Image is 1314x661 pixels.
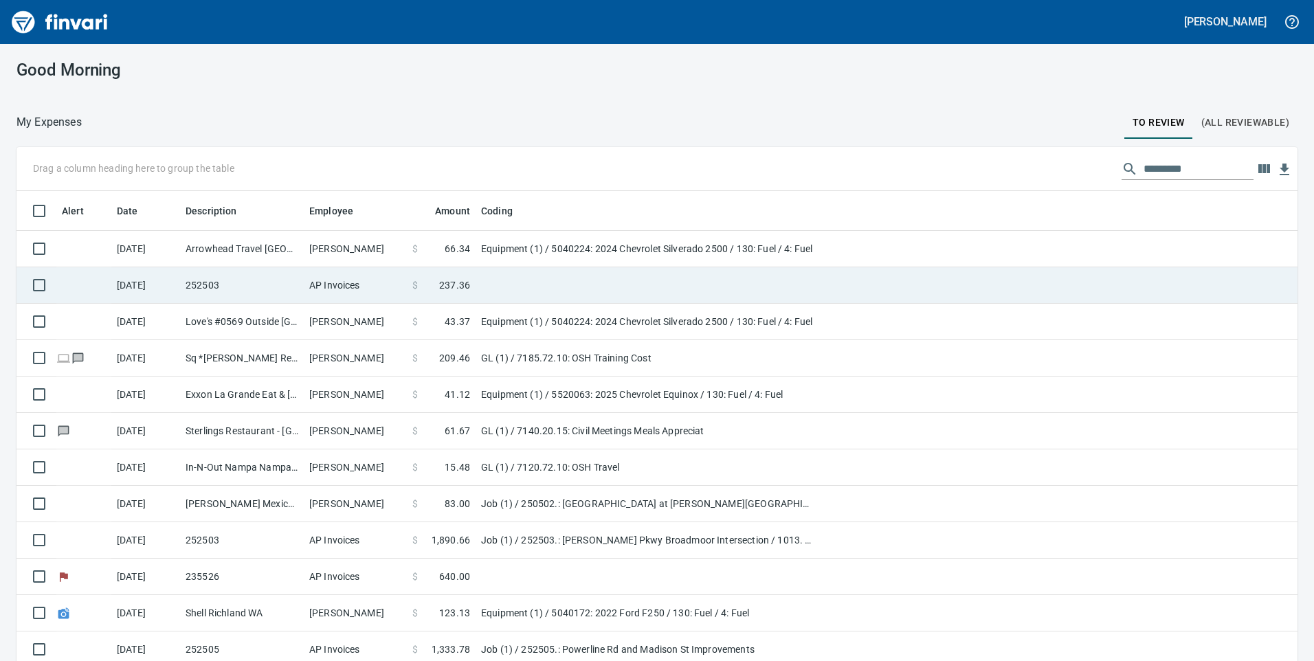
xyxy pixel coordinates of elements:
[186,203,255,219] span: Description
[412,315,418,328] span: $
[56,608,71,617] span: Receipt Still Uploading
[476,449,819,486] td: GL (1) / 7120.72.10: OSH Travel
[476,486,819,522] td: Job (1) / 250502.: [GEOGRAPHIC_DATA] at [PERSON_NAME][GEOGRAPHIC_DATA] / 1003. .: General Require...
[180,595,304,631] td: Shell Richland WA
[62,203,84,219] span: Alert
[304,340,407,377] td: [PERSON_NAME]
[481,203,513,219] span: Coding
[412,533,418,547] span: $
[111,595,180,631] td: [DATE]
[476,522,819,559] td: Job (1) / 252503.: [PERSON_NAME] Pkwy Broadmoor Intersection / 1013. .: Roadside Cleanup / 5: Other
[180,304,304,340] td: Love's #0569 Outside [GEOGRAPHIC_DATA] OR
[111,413,180,449] td: [DATE]
[1184,14,1267,29] h5: [PERSON_NAME]
[304,267,407,304] td: AP Invoices
[476,413,819,449] td: GL (1) / 7140.20.15: Civil Meetings Meals Appreciat
[1133,114,1185,131] span: To Review
[445,388,470,401] span: 41.12
[180,559,304,595] td: 235526
[186,203,237,219] span: Description
[412,351,418,365] span: $
[412,278,418,292] span: $
[180,377,304,413] td: Exxon La Grande Eat & [GEOGRAPHIC_DATA] OR
[1201,114,1289,131] span: (All Reviewable)
[309,203,353,219] span: Employee
[180,267,304,304] td: 252503
[71,353,85,362] span: Has messages
[56,426,71,435] span: Has messages
[476,340,819,377] td: GL (1) / 7185.72.10: OSH Training Cost
[180,231,304,267] td: Arrowhead Travel [GEOGRAPHIC_DATA][PERSON_NAME] OR
[111,231,180,267] td: [DATE]
[445,497,470,511] span: 83.00
[111,267,180,304] td: [DATE]
[304,413,407,449] td: [PERSON_NAME]
[445,424,470,438] span: 61.67
[111,522,180,559] td: [DATE]
[445,460,470,474] span: 15.48
[111,559,180,595] td: [DATE]
[111,449,180,486] td: [DATE]
[476,231,819,267] td: Equipment (1) / 5040224: 2024 Chevrolet Silverado 2500 / 130: Fuel / 4: Fuel
[16,114,82,131] nav: breadcrumb
[439,606,470,620] span: 123.13
[180,340,304,377] td: Sq *[PERSON_NAME] RestauraN [DOMAIN_NAME] WA
[111,304,180,340] td: [DATE]
[417,203,470,219] span: Amount
[1274,159,1295,180] button: Download Table
[476,595,819,631] td: Equipment (1) / 5040172: 2022 Ford F250 / 130: Fuel / 4: Fuel
[304,377,407,413] td: [PERSON_NAME]
[412,642,418,656] span: $
[111,340,180,377] td: [DATE]
[412,570,418,583] span: $
[304,486,407,522] td: [PERSON_NAME]
[1254,159,1274,179] button: Choose columns to display
[476,377,819,413] td: Equipment (1) / 5520063: 2025 Chevrolet Equinox / 130: Fuel / 4: Fuel
[56,572,71,581] span: Flagged
[439,570,470,583] span: 640.00
[435,203,470,219] span: Amount
[180,522,304,559] td: 252503
[62,203,102,219] span: Alert
[180,486,304,522] td: [PERSON_NAME] Mexican Food Nampa ID
[439,351,470,365] span: 209.46
[1181,11,1270,32] button: [PERSON_NAME]
[412,497,418,511] span: $
[445,242,470,256] span: 66.34
[304,522,407,559] td: AP Invoices
[445,315,470,328] span: 43.37
[304,231,407,267] td: [PERSON_NAME]
[412,606,418,620] span: $
[180,449,304,486] td: In-N-Out Nampa Nampa ID
[476,304,819,340] td: Equipment (1) / 5040224: 2024 Chevrolet Silverado 2500 / 130: Fuel / 4: Fuel
[432,642,470,656] span: 1,333.78
[412,460,418,474] span: $
[412,424,418,438] span: $
[304,559,407,595] td: AP Invoices
[33,161,234,175] p: Drag a column heading here to group the table
[111,486,180,522] td: [DATE]
[56,353,71,362] span: Online transaction
[412,242,418,256] span: $
[309,203,371,219] span: Employee
[304,304,407,340] td: [PERSON_NAME]
[117,203,138,219] span: Date
[412,388,418,401] span: $
[180,413,304,449] td: Sterlings Restaurant - [GEOGRAPHIC_DATA] [GEOGRAPHIC_DATA]
[432,533,470,547] span: 1,890.66
[111,377,180,413] td: [DATE]
[117,203,156,219] span: Date
[304,449,407,486] td: [PERSON_NAME]
[304,595,407,631] td: [PERSON_NAME]
[16,114,82,131] p: My Expenses
[8,5,111,38] img: Finvari
[439,278,470,292] span: 237.36
[16,60,421,80] h3: Good Morning
[481,203,531,219] span: Coding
